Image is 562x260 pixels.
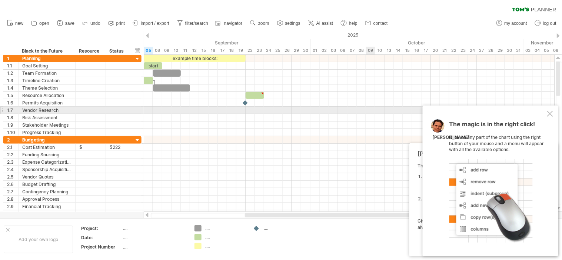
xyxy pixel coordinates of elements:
[310,47,320,54] div: Wednesday, 1 October 2025
[81,244,122,250] div: Project Number
[422,47,431,54] div: Friday, 17 October 2025
[7,210,18,217] div: 2.10
[339,19,360,28] a: help
[275,19,303,28] a: settings
[110,144,126,151] div: $222
[316,21,333,26] span: AI assist
[357,47,366,54] div: Wednesday, 8 October 2025
[7,173,18,180] div: 2.5
[301,47,310,54] div: Tuesday, 30 September 2025
[264,47,273,54] div: Wednesday, 24 September 2025
[514,47,523,54] div: Friday, 31 October 2025
[7,151,18,158] div: 2.2
[7,136,18,143] div: 2
[433,134,470,141] div: [PERSON_NAME]
[7,203,18,210] div: 2.9
[190,47,199,54] div: Friday, 12 September 2025
[116,21,125,26] span: print
[7,181,18,188] div: 2.6
[373,21,388,26] span: contact
[205,225,246,231] div: ....
[22,99,72,106] div: Permits Acquisition
[15,21,23,26] span: new
[418,150,546,157] div: [PERSON_NAME]'s AI-assistant
[236,47,246,54] div: Friday, 19 September 2025
[22,151,72,158] div: Funding Sourcing
[199,47,209,54] div: Monday, 15 September 2025
[123,244,186,250] div: ....
[175,19,210,28] a: filter/search
[90,21,100,26] span: undo
[273,47,283,54] div: Thursday, 25 September 2025
[22,77,72,84] div: Timeline Creation
[81,234,122,241] div: Date:
[7,159,18,166] div: 2.3
[403,47,412,54] div: Wednesday, 15 October 2025
[394,47,403,54] div: Tuesday, 14 October 2025
[440,47,449,54] div: Tuesday, 21 October 2025
[22,159,72,166] div: Expense Categorization
[22,173,72,180] div: Vendor Quotes
[347,47,357,54] div: Tuesday, 7 October 2025
[144,62,162,69] div: start
[185,21,208,26] span: filter/search
[22,196,72,203] div: Approval Process
[496,47,505,54] div: Wednesday, 29 October 2025
[107,39,310,47] div: September 2025
[418,163,546,250] div: The [PERSON_NAME]'s AI-assist can help you in two ways: Give it a try! With the undo button in th...
[7,70,18,77] div: 1.2
[4,226,73,253] div: Add your own logo
[255,47,264,54] div: Tuesday, 23 September 2025
[172,47,181,54] div: Wednesday, 10 September 2025
[523,47,533,54] div: Monday, 3 November 2025
[218,47,227,54] div: Wednesday, 17 September 2025
[224,21,242,26] span: navigator
[22,47,71,55] div: Black to the Future
[5,19,26,28] a: new
[542,47,551,54] div: Wednesday, 5 November 2025
[7,84,18,91] div: 1.4
[7,121,18,129] div: 1.9
[486,47,496,54] div: Tuesday, 28 October 2025
[7,196,18,203] div: 2.8
[227,47,236,54] div: Thursday, 18 September 2025
[264,225,304,231] div: ....
[22,107,72,114] div: Vendor Research
[431,47,440,54] div: Monday, 20 October 2025
[123,234,186,241] div: ....
[22,129,72,136] div: Progress Tracking
[7,77,18,84] div: 1.3
[292,47,301,54] div: Monday, 29 September 2025
[533,47,542,54] div: Tuesday, 4 November 2025
[505,21,527,26] span: my account
[551,47,561,54] div: Thursday, 6 November 2025
[181,47,190,54] div: Thursday, 11 September 2025
[22,55,72,62] div: Planning
[412,47,422,54] div: Thursday, 16 October 2025
[7,92,18,99] div: 1.5
[22,121,72,129] div: Stakeholder Meetings
[7,99,18,106] div: 1.6
[7,107,18,114] div: 1.7
[22,70,72,77] div: Team Formation
[123,225,186,231] div: ....
[306,19,335,28] a: AI assist
[248,19,271,28] a: zoom
[449,120,535,131] span: The magic is in the right click!
[246,47,255,54] div: Monday, 22 September 2025
[338,47,347,54] div: Monday, 6 October 2025
[22,144,72,151] div: Cost Estimation
[7,188,18,195] div: 2.7
[329,47,338,54] div: Friday, 3 October 2025
[79,47,102,55] div: Resource
[22,136,72,143] div: Budgeting
[22,181,72,188] div: Budget Drafting
[81,225,122,231] div: Project:
[205,243,246,249] div: ....
[7,129,18,136] div: 1.10
[22,114,72,121] div: Risk Assessment
[29,19,51,28] a: open
[310,39,523,47] div: October 2025
[505,47,514,54] div: Thursday, 30 October 2025
[214,19,245,28] a: navigator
